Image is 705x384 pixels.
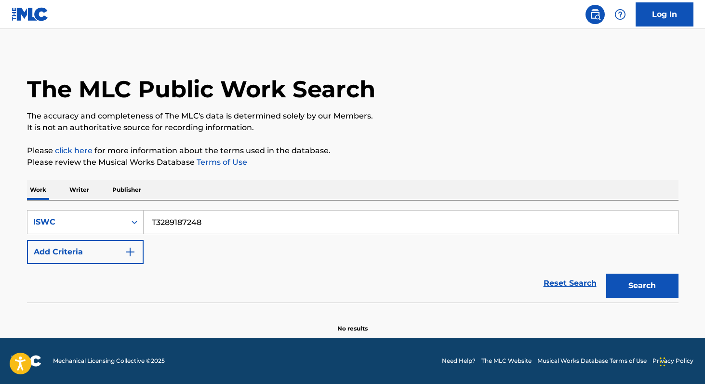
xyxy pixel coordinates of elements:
[55,146,93,155] a: click here
[109,180,144,200] p: Publisher
[27,122,678,133] p: It is not an authoritative source for recording information.
[195,158,247,167] a: Terms of Use
[611,5,630,24] div: Help
[537,357,647,365] a: Musical Works Database Terms of Use
[124,246,136,258] img: 9d2ae6d4665cec9f34b9.svg
[337,313,368,333] p: No results
[27,180,49,200] p: Work
[652,357,693,365] a: Privacy Policy
[27,210,678,303] form: Search Form
[53,357,165,365] span: Mechanical Licensing Collective © 2025
[27,145,678,157] p: Please for more information about the terms used in the database.
[12,7,49,21] img: MLC Logo
[27,75,375,104] h1: The MLC Public Work Search
[442,357,476,365] a: Need Help?
[12,355,41,367] img: logo
[33,216,120,228] div: ISWC
[67,180,92,200] p: Writer
[481,357,532,365] a: The MLC Website
[660,347,665,376] div: Drag
[589,9,601,20] img: search
[27,240,144,264] button: Add Criteria
[585,5,605,24] a: Public Search
[27,157,678,168] p: Please review the Musical Works Database
[27,110,678,122] p: The accuracy and completeness of The MLC's data is determined solely by our Members.
[606,274,678,298] button: Search
[636,2,693,26] a: Log In
[614,9,626,20] img: help
[539,273,601,294] a: Reset Search
[657,338,705,384] iframe: Chat Widget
